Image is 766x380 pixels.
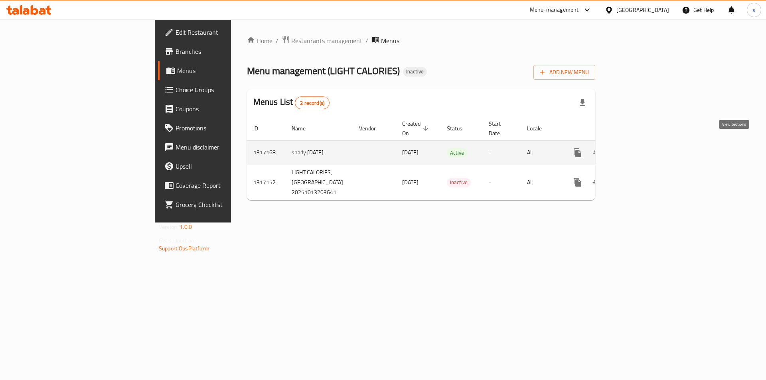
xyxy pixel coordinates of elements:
[587,173,606,192] button: Change Status
[295,99,329,107] span: 2 record(s)
[573,93,592,112] div: Export file
[158,195,283,214] a: Grocery Checklist
[365,36,368,45] li: /
[752,6,755,14] span: s
[158,80,283,99] a: Choice Groups
[292,124,316,133] span: Name
[402,147,419,158] span: [DATE]
[159,243,209,254] a: Support.OpsPlatform
[533,65,595,80] button: Add New Menu
[176,104,276,114] span: Coupons
[285,165,353,200] td: LIGHT CALORIES,[GEOGRAPHIC_DATA] 20251013203641
[540,67,589,77] span: Add New Menu
[158,99,283,118] a: Coupons
[381,36,399,45] span: Menus
[176,181,276,190] span: Coverage Report
[482,165,521,200] td: -
[176,85,276,95] span: Choice Groups
[447,178,471,187] div: Inactive
[159,235,195,246] span: Get support on:
[159,222,178,232] span: Version:
[176,47,276,56] span: Branches
[247,35,595,46] nav: breadcrumb
[282,35,362,46] a: Restaurants management
[158,42,283,61] a: Branches
[568,143,587,162] button: more
[295,96,330,109] div: Total records count
[291,36,362,45] span: Restaurants management
[403,67,427,77] div: Inactive
[158,157,283,176] a: Upsell
[447,124,473,133] span: Status
[530,5,579,15] div: Menu-management
[158,61,283,80] a: Menus
[359,124,386,133] span: Vendor
[489,119,511,138] span: Start Date
[527,124,552,133] span: Locale
[158,176,283,195] a: Coverage Report
[521,165,562,200] td: All
[177,66,276,75] span: Menus
[247,116,651,200] table: enhanced table
[158,23,283,42] a: Edit Restaurant
[247,62,400,80] span: Menu management ( LIGHT CALORIES )
[158,118,283,138] a: Promotions
[176,28,276,37] span: Edit Restaurant
[180,222,192,232] span: 1.0.0
[253,124,268,133] span: ID
[176,161,276,171] span: Upsell
[447,148,467,158] span: Active
[562,116,651,141] th: Actions
[253,96,330,109] h2: Menus List
[521,140,562,165] td: All
[176,123,276,133] span: Promotions
[568,173,587,192] button: more
[402,177,419,187] span: [DATE]
[402,119,431,138] span: Created On
[482,140,521,165] td: -
[158,138,283,157] a: Menu disclaimer
[285,140,353,165] td: shady [DATE]
[403,68,427,75] span: Inactive
[447,178,471,187] span: Inactive
[176,142,276,152] span: Menu disclaimer
[176,200,276,209] span: Grocery Checklist
[616,6,669,14] div: [GEOGRAPHIC_DATA]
